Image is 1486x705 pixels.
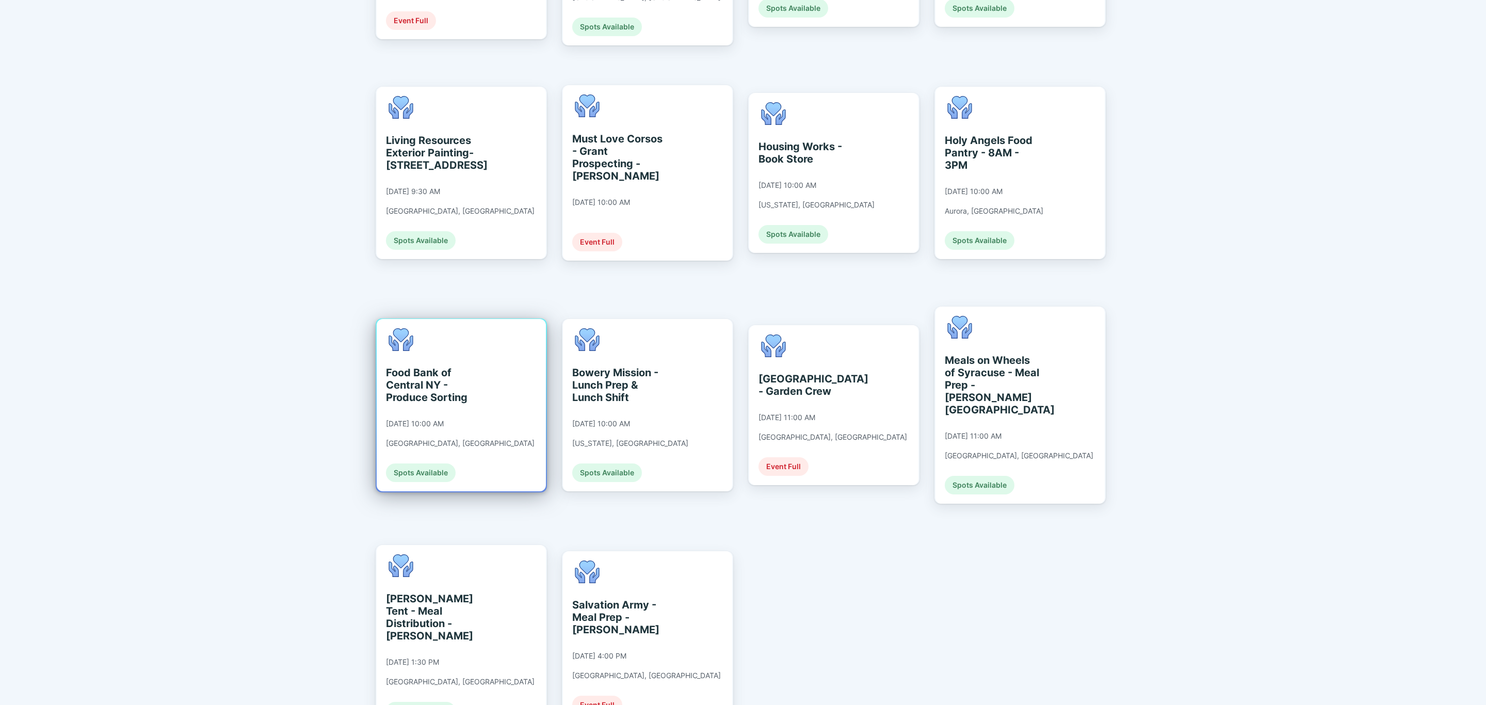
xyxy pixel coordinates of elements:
div: [DATE] 9:30 AM [386,187,440,196]
div: Event Full [386,11,436,30]
div: [US_STATE], [GEOGRAPHIC_DATA] [758,200,875,210]
div: [DATE] 4:00 PM [572,651,626,661]
div: [GEOGRAPHIC_DATA], [GEOGRAPHIC_DATA] [386,206,535,216]
div: [GEOGRAPHIC_DATA] - Garden Crew [758,373,853,397]
div: [DATE] 10:00 AM [572,198,630,207]
div: Aurora, [GEOGRAPHIC_DATA] [945,206,1043,216]
div: [GEOGRAPHIC_DATA], [GEOGRAPHIC_DATA] [945,451,1093,460]
div: [GEOGRAPHIC_DATA], [GEOGRAPHIC_DATA] [386,677,535,686]
div: Salvation Army - Meal Prep - [PERSON_NAME] [572,599,667,636]
div: Bowery Mission - Lunch Prep & Lunch Shift [572,366,667,404]
div: Spots Available [386,231,456,250]
div: [GEOGRAPHIC_DATA], [GEOGRAPHIC_DATA] [758,432,907,442]
div: [DATE] 10:00 AM [572,419,630,428]
div: Spots Available [572,18,642,36]
div: [GEOGRAPHIC_DATA], [GEOGRAPHIC_DATA] [572,671,721,680]
div: [DATE] 1:30 PM [386,658,439,667]
div: Event Full [572,233,622,251]
div: Meals on Wheels of Syracuse - Meal Prep - [PERSON_NAME][GEOGRAPHIC_DATA] [945,354,1039,416]
div: Spots Available [386,463,456,482]
div: [PERSON_NAME] Tent - Meal Distribution - [PERSON_NAME] [386,592,480,642]
div: [DATE] 10:00 AM [386,419,444,428]
div: Event Full [758,457,809,476]
div: Housing Works - Book Store [758,140,853,165]
div: Spots Available [945,231,1014,250]
div: Spots Available [945,476,1014,494]
div: Must Love Corsos - Grant Prospecting - [PERSON_NAME] [572,133,667,182]
div: Living Resources Exterior Painting- [STREET_ADDRESS] [386,134,480,171]
div: [DATE] 11:00 AM [758,413,815,422]
div: [US_STATE], [GEOGRAPHIC_DATA] [572,439,688,448]
div: Spots Available [572,463,642,482]
div: [DATE] 10:00 AM [945,187,1003,196]
div: Spots Available [758,225,828,244]
div: [DATE] 10:00 AM [758,181,816,190]
div: [DATE] 11:00 AM [945,431,1002,441]
div: Food Bank of Central NY - Produce Sorting [386,366,480,404]
div: [GEOGRAPHIC_DATA], [GEOGRAPHIC_DATA] [386,439,535,448]
div: Holy Angels Food Pantry - 8AM - 3PM [945,134,1039,171]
